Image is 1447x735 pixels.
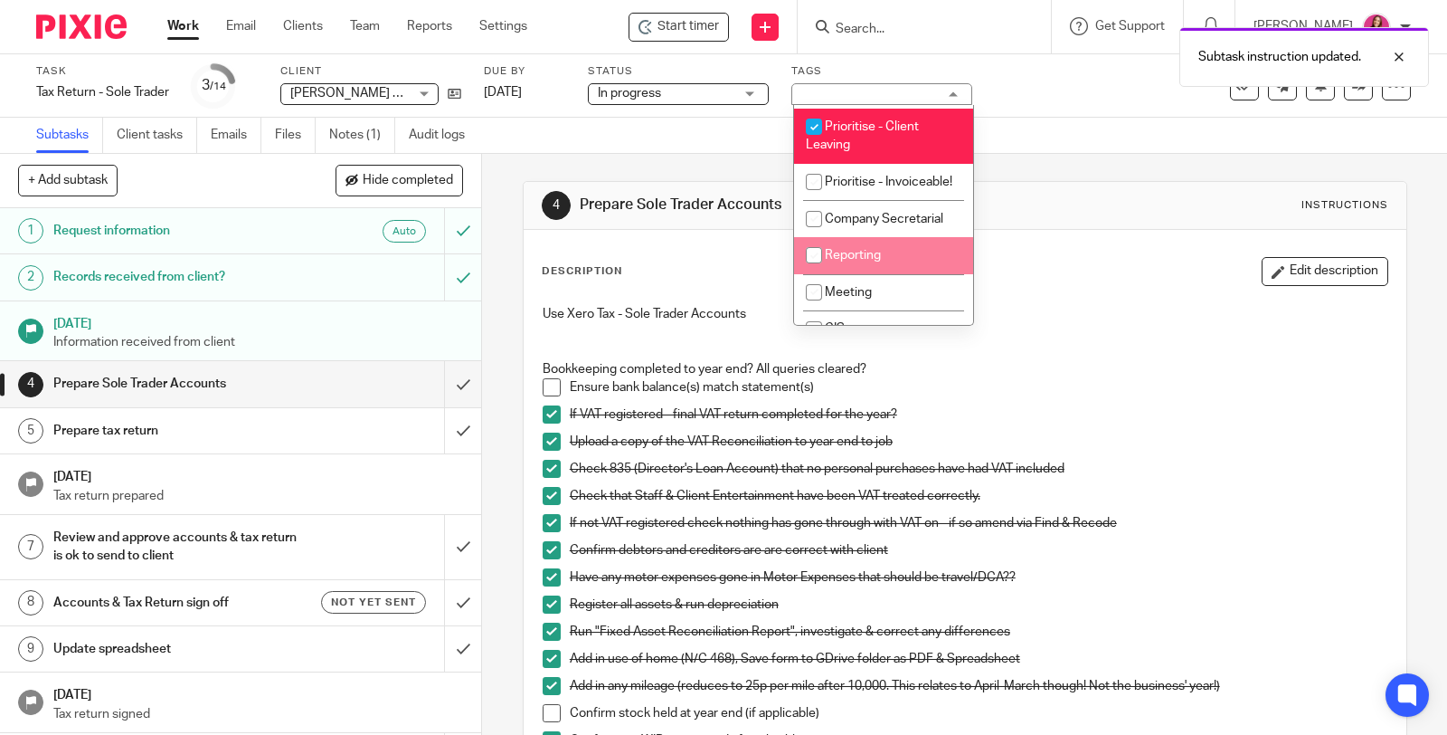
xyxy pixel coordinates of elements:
[542,264,622,279] p: Description
[53,370,302,397] h1: Prepare Sole Trader Accounts
[350,17,380,35] a: Team
[542,191,571,220] div: 4
[331,595,416,610] span: Not yet sent
[484,64,565,79] label: Due by
[53,310,464,333] h1: [DATE]
[53,417,302,444] h1: Prepare tax return
[570,704,1387,722] p: Confirm stock held at year end (if applicable)
[290,87,492,100] span: [PERSON_NAME] t/as Blank Canvas
[53,524,302,570] h1: Review and approve accounts & tax return is ok to send to client
[202,75,226,96] div: 3
[825,322,845,335] span: CIS
[36,83,169,101] div: Tax Return - Sole Trader
[18,590,43,616] div: 8
[18,372,43,397] div: 4
[210,81,226,91] small: /14
[226,17,256,35] a: Email
[570,487,1387,505] p: Check that Staff & Client Entertainment have been VAT treated correctly.
[629,13,729,42] div: Jade Cox t/as Blank Canvas - Tax Return - Sole Trader
[53,463,464,486] h1: [DATE]
[570,378,1387,396] p: Ensure bank balance(s) match statement(s)
[18,418,43,444] div: 5
[383,220,426,243] div: Auto
[283,17,323,35] a: Clients
[53,263,302,291] h1: Records received from client?
[336,165,463,196] button: Hide completed
[1362,13,1391,42] img: 21.png
[36,14,127,39] img: Pixie
[18,636,43,662] div: 9
[806,120,919,152] span: Prioritise - Client Leaving
[53,682,464,704] h1: [DATE]
[211,118,261,153] a: Emails
[479,17,527,35] a: Settings
[363,174,453,188] span: Hide completed
[825,213,943,225] span: Company Secretarial
[117,118,197,153] a: Client tasks
[825,176,952,188] span: Prioritise - Invoiceable!
[570,541,1387,559] p: Confirm debtors and creditors are are correct with client
[1262,257,1388,286] button: Edit description
[53,705,464,723] p: Tax return signed
[825,286,872,299] span: Meeting
[570,596,1387,614] p: Register all assets & run depreciation
[53,589,302,616] h1: Accounts & Tax Return sign off
[543,305,1387,323] p: Use Xero Tax - Sole Trader Accounts
[329,118,395,153] a: Notes (1)
[18,534,43,559] div: 7
[657,17,719,36] span: Start timer
[570,677,1387,695] p: Add in any mileage (reduces to 25p per mile after 10,000. This relates to April-March though! Not...
[407,17,452,35] a: Reports
[409,118,478,153] a: Audit logs
[36,64,169,79] label: Task
[36,118,103,153] a: Subtasks
[570,406,1387,424] p: If VAT registered - final VAT return completed for the year?
[167,17,199,35] a: Work
[570,623,1387,641] p: Run "Fixed Asset Reconciliation Report", investigate & correct any differences
[484,86,522,99] span: [DATE]
[570,568,1387,587] p: Have any motor expenses gone in Motor Expenses that should be travel/DCA??
[580,196,1003,215] h1: Prepare Sole Trader Accounts
[53,487,464,505] p: Tax return prepared
[825,249,881,262] span: Reporting
[598,87,661,100] span: In progress
[275,118,316,153] a: Files
[570,514,1387,532] p: If not VAT registered check nothing has gone through with VAT on - if so amend via Find & Recode
[53,635,302,663] h1: Update spreadsheet
[570,433,1387,451] p: Upload a copy of the VAT Reconciliation to year end to job
[588,64,769,79] label: Status
[1301,198,1388,213] div: Instructions
[53,217,302,244] h1: Request information
[570,460,1387,478] p: Check 835 (Director's Loan Account) that no personal purchases have had VAT included
[543,360,1387,378] p: Bookkeeping completed to year end? All queries cleared?
[570,650,1387,668] p: Add in use of home (N/C 468), Save form to GDrive folder as PDF & Spreadsheet
[18,218,43,243] div: 1
[280,64,461,79] label: Client
[18,265,43,291] div: 2
[53,333,464,351] p: Information received from client
[18,165,118,196] button: + Add subtask
[1198,48,1361,66] p: Subtask instruction updated.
